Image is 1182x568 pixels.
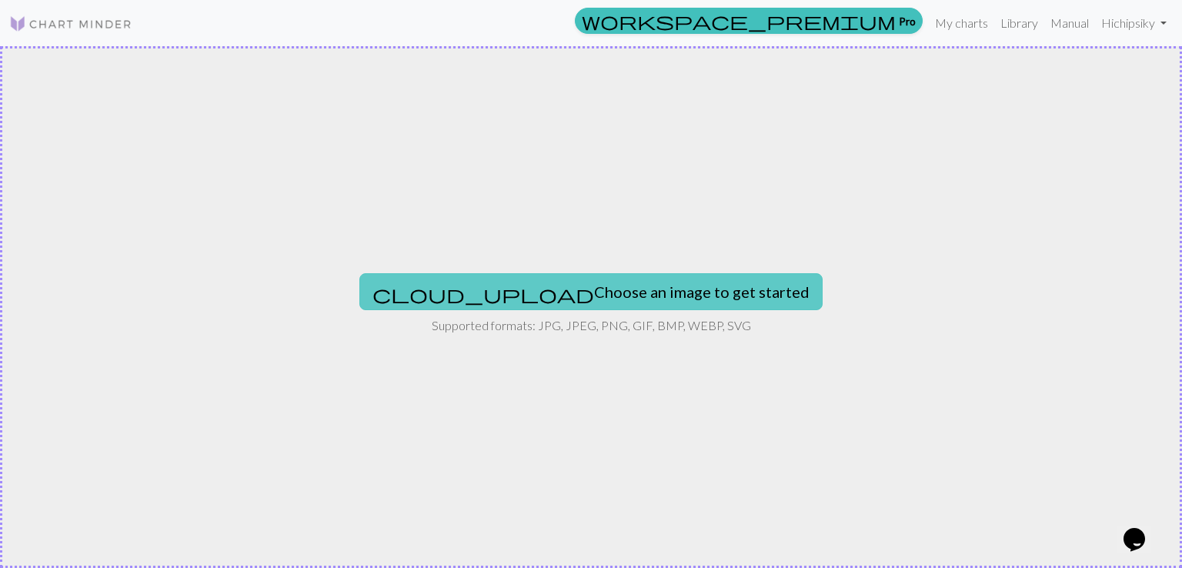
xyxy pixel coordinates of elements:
[994,8,1044,38] a: Library
[582,10,896,32] span: workspace_premium
[372,283,594,305] span: cloud_upload
[1095,8,1173,38] a: Hichipsiky
[929,8,994,38] a: My charts
[1117,506,1167,553] iframe: chat widget
[9,15,132,33] img: Logo
[359,273,823,310] button: Choose an image to get started
[1044,8,1095,38] a: Manual
[575,8,923,34] a: Pro
[432,316,751,335] p: Supported formats: JPG, JPEG, PNG, GIF, BMP, WEBP, SVG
